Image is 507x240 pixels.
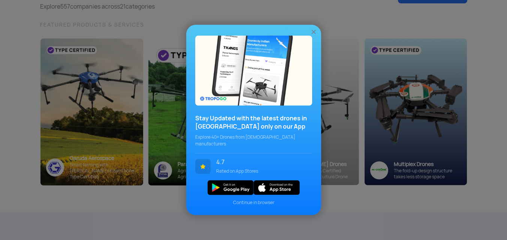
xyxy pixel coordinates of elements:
img: img_playstore.png [208,180,254,195]
span: Rated on App Stores [216,168,307,175]
h3: Stay Updated with the latest drones in [GEOGRAPHIC_DATA] only on our App [195,114,312,131]
span: 4.7 [216,159,307,166]
img: ios_new.svg [254,180,300,195]
span: Explore 40+ Drones from [DEMOGRAPHIC_DATA] manufacturers [195,134,312,147]
span: Continue in browser [195,200,312,206]
img: bg_popupecosystem.png [195,36,312,105]
img: ic_close.png [310,28,317,36]
img: ic_star.svg [195,159,211,174]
